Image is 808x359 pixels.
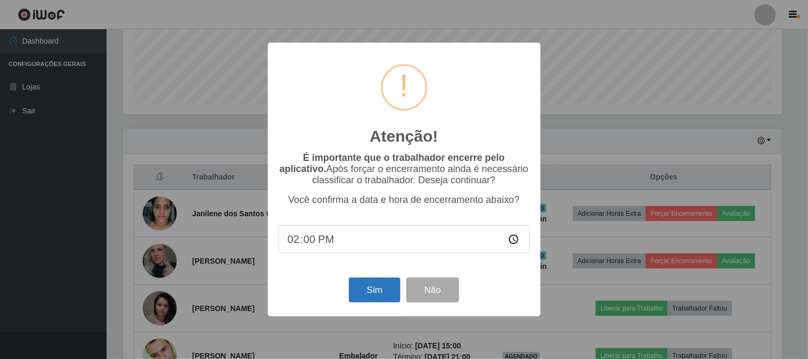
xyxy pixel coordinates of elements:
[349,278,401,303] button: Sim
[370,127,438,146] h2: Atenção!
[279,194,530,206] p: Você confirma a data e hora de encerramento abaixo?
[280,152,505,174] b: É importante que o trabalhador encerre pelo aplicativo.
[406,278,459,303] button: Não
[279,152,530,186] p: Após forçar o encerramento ainda é necessário classificar o trabalhador. Deseja continuar?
